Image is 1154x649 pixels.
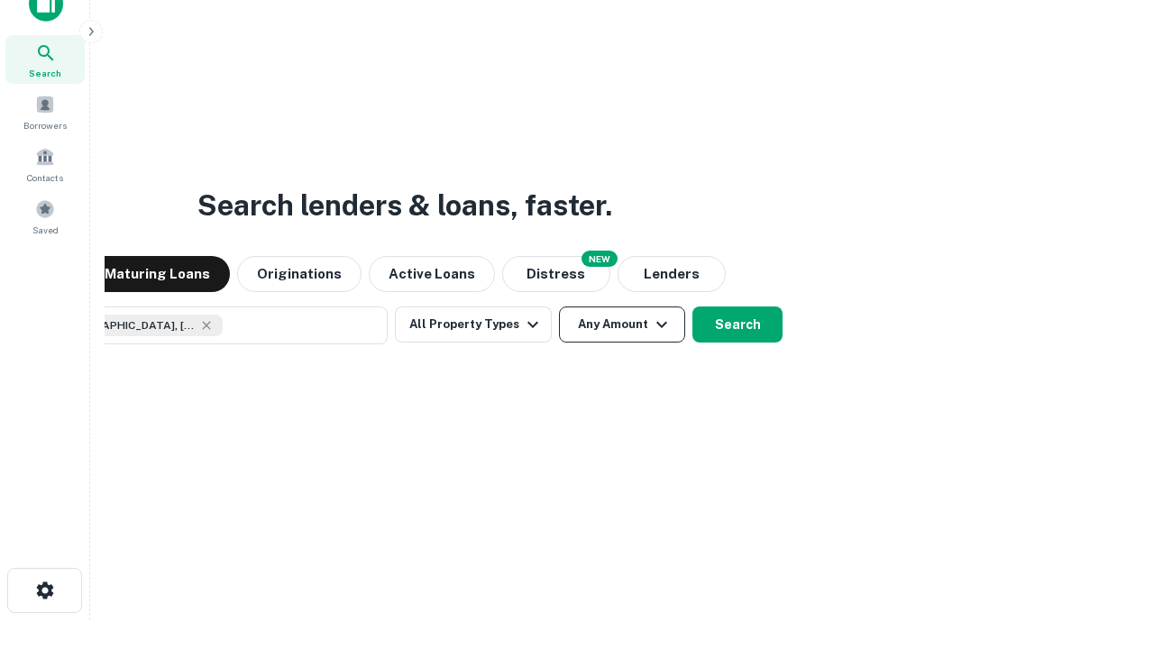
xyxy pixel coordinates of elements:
span: Borrowers [23,118,67,133]
button: Search [692,306,783,343]
span: Contacts [27,170,63,185]
button: Search distressed loans with lien and other non-mortgage details. [502,256,610,292]
button: Originations [237,256,362,292]
a: Search [5,35,85,84]
button: [GEOGRAPHIC_DATA], [GEOGRAPHIC_DATA], [GEOGRAPHIC_DATA] [27,306,388,344]
iframe: Chat Widget [1064,505,1154,591]
span: [GEOGRAPHIC_DATA], [GEOGRAPHIC_DATA], [GEOGRAPHIC_DATA] [60,317,196,334]
button: Lenders [618,256,726,292]
a: Saved [5,192,85,241]
button: Any Amount [559,306,685,343]
button: Active Loans [369,256,495,292]
a: Contacts [5,140,85,188]
div: NEW [582,251,618,267]
span: Search [29,66,61,80]
span: Saved [32,223,59,237]
a: Borrowers [5,87,85,136]
button: Maturing Loans [85,256,230,292]
h3: Search lenders & loans, faster. [197,184,612,227]
button: All Property Types [395,306,552,343]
